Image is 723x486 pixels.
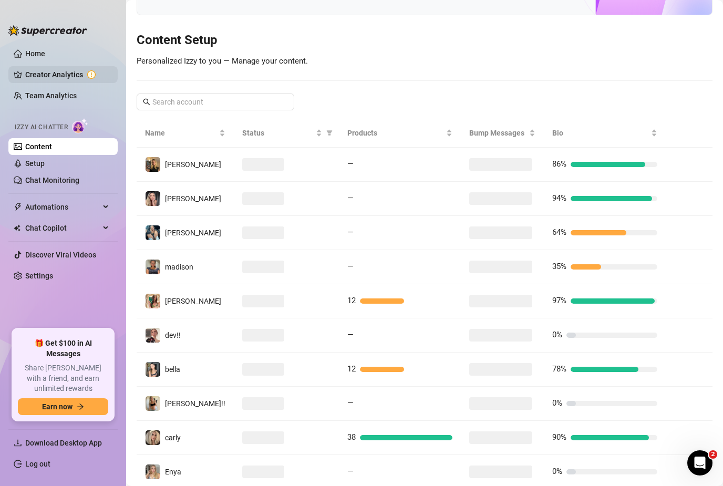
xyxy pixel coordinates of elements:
[146,260,160,274] img: madison
[146,430,160,445] img: carly
[25,159,45,168] a: Setup
[552,228,566,237] span: 64%
[25,66,109,83] a: Creator Analytics exclamation-circle
[347,364,356,374] span: 12
[552,193,566,203] span: 94%
[152,96,280,108] input: Search account
[347,228,354,237] span: —
[145,127,217,139] span: Name
[347,193,354,203] span: —
[25,199,100,215] span: Automations
[146,191,160,206] img: tatum
[339,119,461,148] th: Products
[25,439,102,447] span: Download Desktop App
[552,159,566,169] span: 86%
[25,220,100,236] span: Chat Copilot
[165,297,221,305] span: [PERSON_NAME]
[461,119,544,148] th: Bump Messages
[77,403,84,410] span: arrow-right
[165,229,221,237] span: [PERSON_NAME]
[25,142,52,151] a: Content
[552,296,566,305] span: 97%
[14,224,20,232] img: Chat Copilot
[14,203,22,211] span: thunderbolt
[146,225,160,240] img: Emma
[165,433,181,442] span: carly
[544,119,666,148] th: Bio
[242,127,314,139] span: Status
[146,294,160,308] img: fiona
[15,122,68,132] span: Izzy AI Chatter
[72,118,88,133] img: AI Chatter
[25,91,77,100] a: Team Analytics
[137,32,712,49] h3: Content Setup
[234,119,339,148] th: Status
[146,362,160,377] img: bella
[18,398,108,415] button: Earn nowarrow-right
[165,399,225,408] span: [PERSON_NAME]!!
[146,396,160,411] img: chloe!!
[14,439,22,447] span: download
[709,450,717,459] span: 2
[347,432,356,442] span: 38
[165,160,221,169] span: [PERSON_NAME]
[165,263,193,271] span: madison
[324,125,335,141] span: filter
[146,464,160,479] img: Enya
[137,119,234,148] th: Name
[552,398,562,408] span: 0%
[25,176,79,184] a: Chat Monitoring
[347,330,354,339] span: —
[552,330,562,339] span: 0%
[165,365,180,374] span: bella
[469,127,528,139] span: Bump Messages
[25,272,53,280] a: Settings
[165,468,181,476] span: Enya
[165,194,221,203] span: [PERSON_NAME]
[552,127,649,139] span: Bio
[326,130,333,136] span: filter
[146,157,160,172] img: kendall
[25,460,50,468] a: Log out
[347,262,354,271] span: —
[347,296,356,305] span: 12
[347,467,354,476] span: —
[143,98,150,106] span: search
[18,338,108,359] span: 🎁 Get $100 in AI Messages
[687,450,712,475] iframe: Intercom live chat
[18,363,108,394] span: Share [PERSON_NAME] with a friend, and earn unlimited rewards
[8,25,87,36] img: logo-BBDzfeDw.svg
[146,328,160,343] img: dev!!
[165,331,181,339] span: dev!!
[552,262,566,271] span: 35%
[552,432,566,442] span: 90%
[137,56,308,66] span: Personalized Izzy to you — Manage your content.
[347,127,444,139] span: Products
[25,251,96,259] a: Discover Viral Videos
[347,398,354,408] span: —
[552,364,566,374] span: 78%
[552,467,562,476] span: 0%
[25,49,45,58] a: Home
[42,402,73,411] span: Earn now
[347,159,354,169] span: —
